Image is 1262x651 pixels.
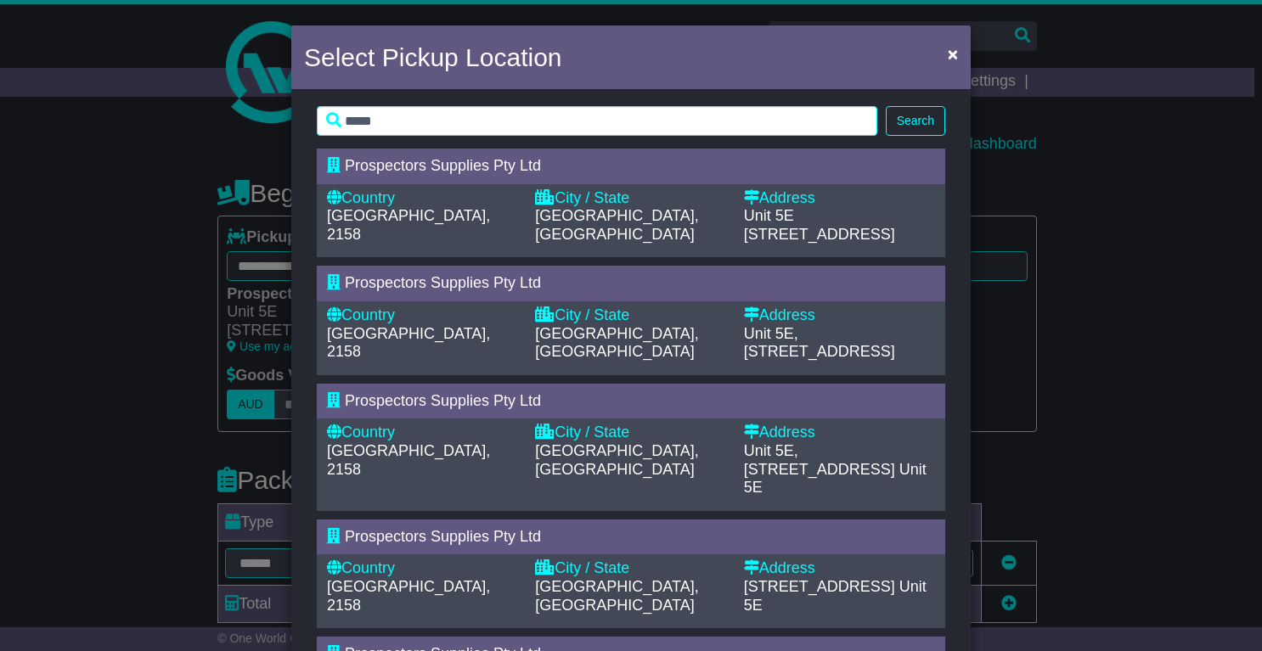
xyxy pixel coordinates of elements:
div: Address [744,189,935,208]
span: Prospectors Supplies Pty Ltd [345,528,541,545]
div: City / State [535,559,726,578]
span: [GEOGRAPHIC_DATA], 2158 [327,207,490,243]
span: [GEOGRAPHIC_DATA], 2158 [327,325,490,361]
span: [STREET_ADDRESS] [744,578,895,595]
span: [STREET_ADDRESS] [744,343,895,360]
div: Address [744,306,935,325]
div: City / State [535,424,726,442]
span: [GEOGRAPHIC_DATA], [GEOGRAPHIC_DATA] [535,442,698,478]
span: [GEOGRAPHIC_DATA], [GEOGRAPHIC_DATA] [535,578,698,614]
div: City / State [535,189,726,208]
span: [GEOGRAPHIC_DATA], [GEOGRAPHIC_DATA] [535,325,698,361]
div: Country [327,306,518,325]
div: Address [744,424,935,442]
div: Country [327,559,518,578]
span: Unit 5E [744,461,927,497]
span: Unit 5E [744,207,794,224]
span: × [948,44,958,64]
span: [GEOGRAPHIC_DATA], 2158 [327,442,490,478]
button: Close [939,36,966,71]
span: Unit 5E, [744,325,798,342]
div: Address [744,559,935,578]
div: City / State [535,306,726,325]
span: [STREET_ADDRESS] [744,226,895,243]
span: Prospectors Supplies Pty Ltd [345,157,541,174]
h4: Select Pickup Location [304,38,562,76]
span: Prospectors Supplies Pty Ltd [345,392,541,409]
span: Prospectors Supplies Pty Ltd [345,274,541,291]
button: Search [886,106,945,136]
span: [GEOGRAPHIC_DATA], [GEOGRAPHIC_DATA] [535,207,698,243]
span: Unit 5E [744,578,927,614]
div: Country [327,189,518,208]
span: Unit 5E, [STREET_ADDRESS] [744,442,895,478]
span: [GEOGRAPHIC_DATA], 2158 [327,578,490,614]
div: Country [327,424,518,442]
